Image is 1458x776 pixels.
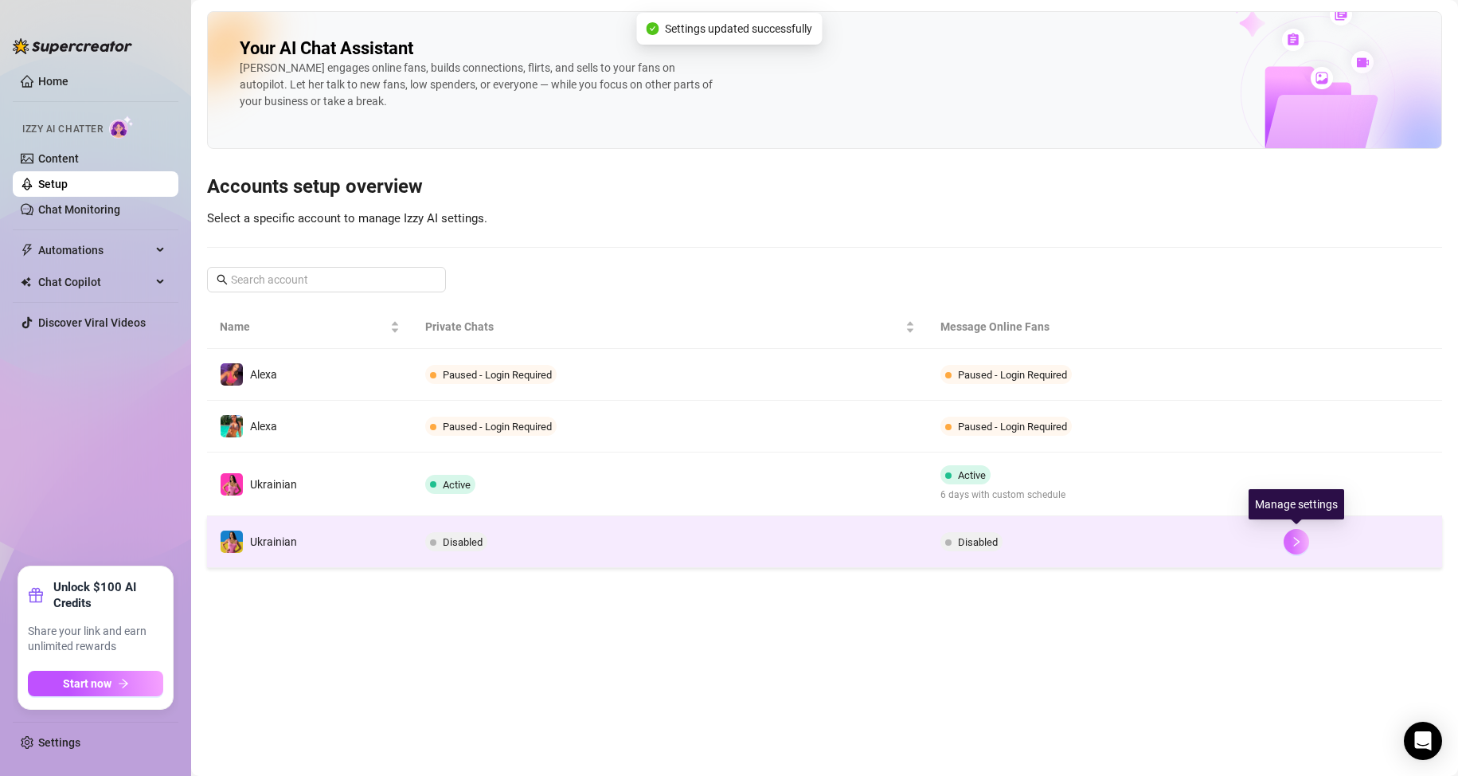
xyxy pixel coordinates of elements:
img: Chat Copilot [21,276,31,288]
img: Alexa [221,363,243,386]
th: Message Online Fans [928,305,1271,349]
img: Ukrainian [221,531,243,553]
h2: Your AI Chat Assistant [240,37,413,60]
div: Manage settings [1249,489,1344,519]
img: AI Chatter [109,116,134,139]
span: Automations [38,237,151,263]
img: Ukrainian [221,473,243,496]
a: Content [38,152,79,165]
span: Alexa [250,420,277,433]
span: Paused - Login Required [443,369,552,381]
span: Paused - Login Required [958,369,1067,381]
span: Ukrainian [250,478,297,491]
img: Alexa [221,415,243,437]
span: search [217,274,228,285]
a: Home [38,75,68,88]
span: Ukrainian [250,535,297,548]
span: check-circle [646,22,659,35]
span: Private Chats [425,318,901,335]
span: Paused - Login Required [443,421,552,433]
h3: Accounts setup overview [207,174,1442,200]
span: arrow-right [118,678,129,689]
div: [PERSON_NAME] engages online fans, builds connections, flirts, and sells to your fans on autopilo... [240,60,717,110]
span: Active [443,479,471,491]
span: Select a specific account to manage Izzy AI settings. [207,211,487,225]
span: Alexa [250,368,277,381]
span: Share your link and earn unlimited rewards [28,624,163,655]
a: Discover Viral Videos [38,316,146,329]
span: Active [958,469,986,481]
img: logo-BBDzfeDw.svg [13,38,132,54]
span: Disabled [958,536,998,548]
span: 6 days with custom schedule [940,488,1065,503]
a: Chat Monitoring [38,203,120,216]
span: Izzy AI Chatter [22,122,103,137]
span: Start now [63,677,111,690]
input: Search account [231,271,424,288]
button: Start nowarrow-right [28,671,163,696]
th: Private Chats [412,305,927,349]
span: Name [220,318,387,335]
span: gift [28,587,44,603]
a: Setup [38,178,68,190]
span: Paused - Login Required [958,421,1067,433]
span: Chat Copilot [38,269,151,295]
th: Name [207,305,412,349]
div: Open Intercom Messenger [1404,722,1442,760]
a: Settings [38,736,80,749]
button: right [1284,529,1309,555]
span: Disabled [443,536,483,548]
strong: Unlock $100 AI Credits [53,579,163,611]
span: Settings updated successfully [665,20,812,37]
span: thunderbolt [21,244,33,257]
span: right [1291,536,1302,547]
